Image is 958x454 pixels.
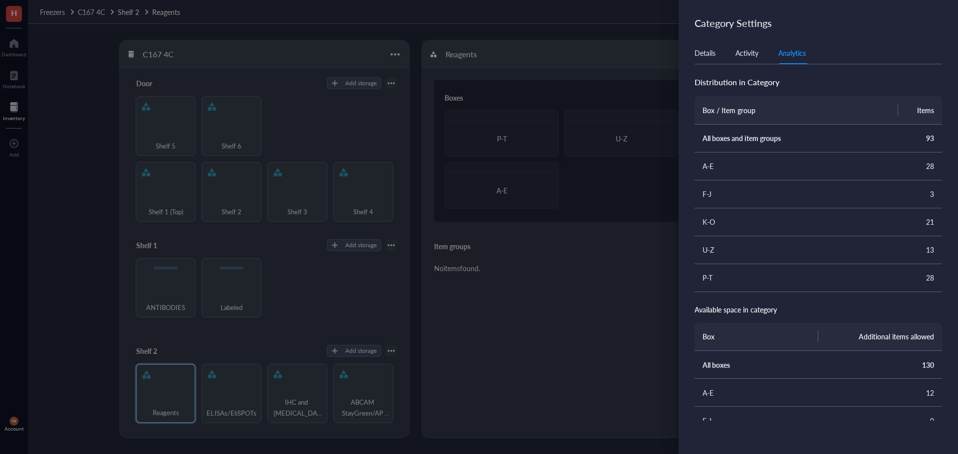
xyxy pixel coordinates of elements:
th: Box / Item group [695,96,898,124]
td: F-J [695,180,898,208]
td: 93 [898,124,942,152]
td: 12 [818,379,942,407]
th: Items [898,96,942,124]
td: P-T [695,264,898,292]
td: All boxes and item groups [695,124,898,152]
td: 3 [898,180,942,208]
div: Analytics [778,47,806,58]
div: Details [695,47,716,58]
td: A-E [695,152,898,180]
td: 28 [898,152,942,180]
div: Available space in category [695,304,942,315]
div: Distribution in Category [695,76,942,88]
div: Activity [735,47,758,58]
td: 13 [898,236,942,264]
td: 21 [898,208,942,236]
td: All boxes [695,351,818,379]
div: Category Settings [695,16,946,30]
th: Additional items allowed [818,323,942,351]
td: 0 [818,407,942,435]
td: F-J [695,407,818,435]
th: Box [695,323,818,351]
td: 130 [818,351,942,379]
td: A-E [695,379,818,407]
td: K-O [695,208,898,236]
td: 28 [898,264,942,292]
td: U-Z [695,236,898,264]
